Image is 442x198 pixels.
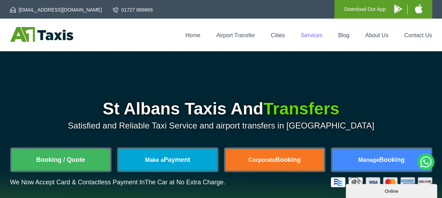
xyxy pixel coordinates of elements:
[10,179,225,186] p: We Now Accept Card & Contactless Payment In
[263,99,339,118] span: Transfers
[344,5,386,14] p: Download Our App
[365,32,389,38] a: About Us
[332,149,431,171] a: ManageBooking
[118,149,217,171] a: Make aPayment
[394,5,402,13] img: A1 Taxis Android App
[271,32,285,38] a: Cities
[338,32,349,38] a: Blog
[404,32,432,38] a: Contact Us
[113,6,153,13] a: 01727 866666
[185,32,200,38] a: Home
[10,121,432,131] p: Satisfied and Reliable Taxi Service and airport transfers in [GEOGRAPHIC_DATA]
[10,6,102,13] a: [EMAIL_ADDRESS][DOMAIN_NAME]
[331,177,432,187] img: Credit And Debit Cards
[145,157,164,163] span: Make a
[216,32,255,38] a: Airport Transfer
[248,157,275,163] span: Corporate
[415,4,422,13] img: A1 Taxis iPhone App
[346,183,438,198] iframe: chat widget
[145,179,225,186] span: The Car at No Extra Charge.
[358,157,379,163] span: Manage
[10,100,432,117] h1: St Albans Taxis And
[10,27,73,42] img: A1 Taxis St Albans LTD
[12,149,110,171] a: Booking / Quote
[301,32,322,38] a: Services
[225,149,324,171] a: CorporateBooking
